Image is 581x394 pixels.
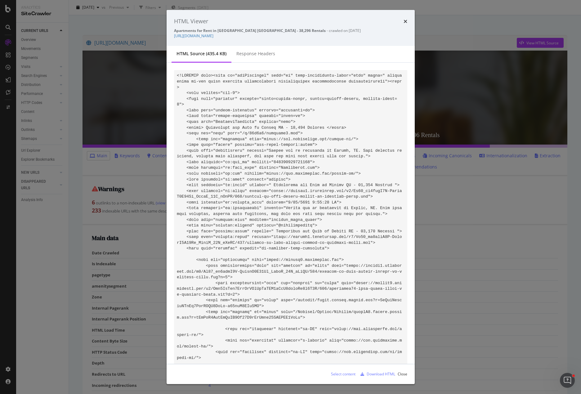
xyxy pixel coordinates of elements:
[367,371,395,377] div: Download HTML
[167,10,415,384] div: modal
[358,369,395,379] button: Download HTML
[174,28,326,33] strong: Apartments for Rent in [GEOGRAPHIC_DATA] [GEOGRAPHIC_DATA] - 38,296 Rentals
[326,369,355,379] button: Select content
[174,17,208,25] div: HTML Viewer
[560,373,575,388] iframe: Intercom live chat
[404,17,407,25] div: times
[174,28,407,33] div: - crawled on [DATE]
[331,371,355,377] div: Select content
[236,51,275,57] div: Response Headers
[177,51,226,57] div: HTML source (435.4 KB)
[398,369,407,379] button: Close
[398,371,407,377] div: Close
[174,33,213,38] a: [URL][DOMAIN_NAME]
